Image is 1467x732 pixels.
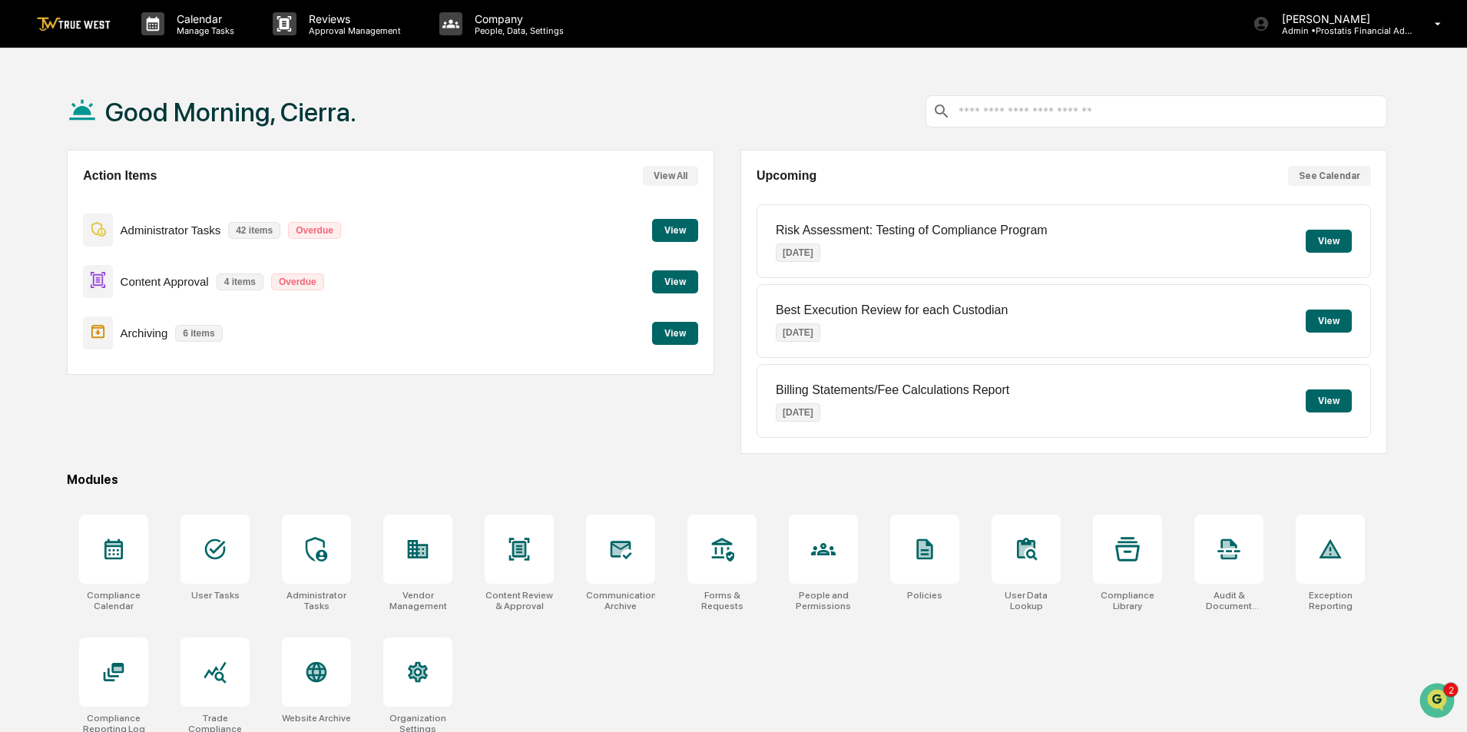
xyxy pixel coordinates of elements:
[586,590,655,611] div: Communications Archive
[1270,12,1412,25] p: [PERSON_NAME]
[228,222,280,239] p: 42 items
[153,340,186,351] span: Pylon
[136,209,167,221] span: [DATE]
[40,70,253,86] input: Clear
[1270,25,1412,36] p: Admin • Prostatis Financial Advisors
[15,274,28,287] div: 🖐️
[776,243,820,262] p: [DATE]
[37,17,111,31] img: logo
[191,590,240,601] div: User Tasks
[652,325,698,340] a: View
[1296,590,1365,611] div: Exception Reporting
[15,118,43,145] img: 1746055101610-c473b297-6a78-478c-a979-82029cc54cd1
[1306,389,1352,412] button: View
[485,590,554,611] div: Content Review & Approval
[164,12,242,25] p: Calendar
[776,403,820,422] p: [DATE]
[789,590,858,611] div: People and Permissions
[164,25,242,36] p: Manage Tasks
[776,224,1048,237] p: Risk Assessment: Testing of Compliance Program
[1418,681,1459,723] iframe: Open customer support
[105,97,356,128] h1: Good Morning, Cierra.
[462,25,571,36] p: People, Data, Settings
[175,325,222,342] p: 6 items
[282,590,351,611] div: Administrator Tasks
[462,12,571,25] p: Company
[32,118,60,145] img: 6558925923028_b42adfe598fdc8269267_72.jpg
[83,169,157,183] h2: Action Items
[121,326,168,340] p: Archiving
[652,273,698,288] a: View
[15,303,28,316] div: 🔎
[9,296,103,323] a: 🔎Data Lookup
[31,302,97,317] span: Data Lookup
[282,713,351,724] div: Website Archive
[217,273,263,290] p: 4 items
[907,590,942,601] div: Policies
[296,25,409,36] p: Approval Management
[79,590,148,611] div: Compliance Calendar
[69,133,211,145] div: We're available if you need us!
[652,219,698,242] button: View
[31,210,43,222] img: 1746055101610-c473b297-6a78-478c-a979-82029cc54cd1
[105,267,197,294] a: 🗄️Attestations
[1288,166,1371,186] button: See Calendar
[296,12,409,25] p: Reviews
[121,275,209,288] p: Content Approval
[643,166,698,186] button: View All
[776,323,820,342] p: [DATE]
[757,169,816,183] h2: Upcoming
[67,472,1387,487] div: Modules
[271,273,324,290] p: Overdue
[1093,590,1162,611] div: Compliance Library
[69,118,252,133] div: Start new chat
[687,590,757,611] div: Forms & Requests
[288,222,341,239] p: Overdue
[15,171,98,183] div: Past conversations
[1306,230,1352,253] button: View
[15,32,280,57] p: How can we help?
[1306,310,1352,333] button: View
[776,383,1009,397] p: Billing Statements/Fee Calculations Report
[992,590,1061,611] div: User Data Lookup
[9,267,105,294] a: 🖐️Preclearance
[261,122,280,141] button: Start new chat
[652,322,698,345] button: View
[238,167,280,186] button: See all
[15,194,40,219] img: Ed Schembor
[127,273,190,288] span: Attestations
[108,339,186,351] a: Powered byPylon
[121,224,221,237] p: Administrator Tasks
[1194,590,1263,611] div: Audit & Document Logs
[652,270,698,293] button: View
[111,274,124,287] div: 🗄️
[48,209,124,221] span: [PERSON_NAME]
[383,590,452,611] div: Vendor Management
[31,273,99,288] span: Preclearance
[127,209,133,221] span: •
[652,222,698,237] a: View
[776,303,1008,317] p: Best Execution Review for each Custodian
